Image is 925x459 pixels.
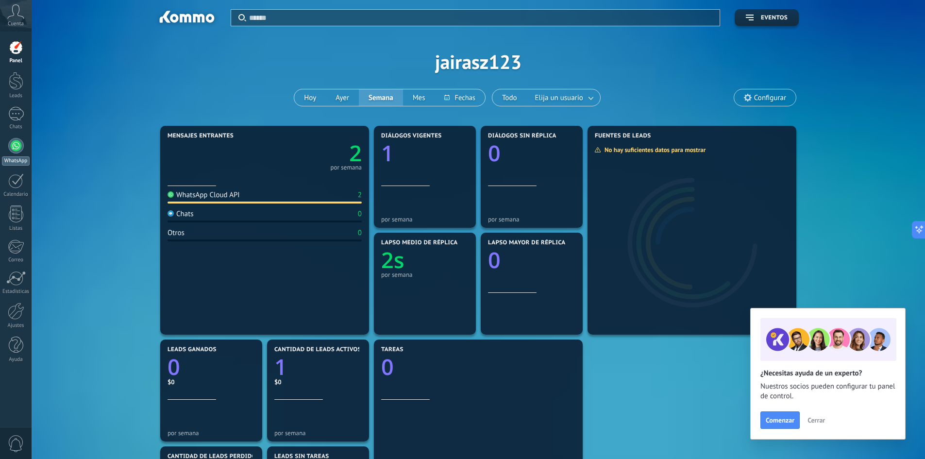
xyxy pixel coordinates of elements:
div: Listas [2,225,30,232]
button: Elija un usuario [527,89,600,106]
a: 1 [274,352,362,382]
span: Mensajes entrantes [168,133,234,139]
text: 1 [381,138,394,168]
a: 2 [265,138,362,168]
button: Ayer [326,89,359,106]
div: WhatsApp Cloud API [168,190,240,200]
button: Fechas [435,89,485,106]
span: Configurar [754,94,786,102]
div: Ayuda [2,357,30,363]
button: Comenzar [760,411,800,429]
div: por semana [274,429,362,437]
div: Otros [168,228,185,238]
span: Lapso medio de réplica [381,239,458,246]
text: 0 [381,352,394,382]
button: Eventos [735,9,799,26]
button: Cerrar [803,413,829,427]
button: Todo [492,89,527,106]
div: $0 [274,378,362,386]
div: por semana [381,216,469,223]
span: Nuestros socios pueden configurar tu panel de control. [760,382,895,401]
div: Chats [168,209,194,219]
img: Chats [168,210,174,217]
div: Estadísticas [2,289,30,295]
a: 0 [381,352,575,382]
div: 0 [358,228,362,238]
span: Diálogos sin réplica [488,133,556,139]
span: Leads ganados [168,346,217,353]
div: Chats [2,124,30,130]
div: por semana [381,271,469,278]
div: Leads [2,93,30,99]
button: Hoy [294,89,326,106]
button: Mes [403,89,435,106]
text: 0 [488,245,501,275]
div: por semana [488,216,575,223]
div: $0 [168,378,255,386]
div: No hay suficientes datos para mostrar [594,146,712,154]
div: 0 [358,209,362,219]
div: por semana [168,429,255,437]
span: Comenzar [766,417,794,424]
a: 0 [168,352,255,382]
text: 0 [488,138,501,168]
span: Tareas [381,346,404,353]
span: Fuentes de leads [595,133,651,139]
span: Cuenta [8,21,24,27]
text: 1 [274,352,287,382]
text: 2s [381,245,404,275]
div: 2 [358,190,362,200]
h2: ¿Necesitas ayuda de un experto? [760,369,895,378]
div: por semana [330,165,362,170]
span: Diálogos vigentes [381,133,442,139]
div: Calendario [2,191,30,198]
text: 0 [168,352,180,382]
button: Semana [359,89,403,106]
img: WhatsApp Cloud API [168,191,174,198]
text: 2 [349,138,362,168]
div: WhatsApp [2,156,30,166]
span: Elija un usuario [533,91,585,104]
div: Ajustes [2,323,30,329]
span: Eventos [761,15,788,21]
span: Cerrar [807,417,825,424]
span: Lapso mayor de réplica [488,239,565,246]
div: Panel [2,58,30,64]
span: Cantidad de leads activos [274,346,361,353]
div: Correo [2,257,30,263]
